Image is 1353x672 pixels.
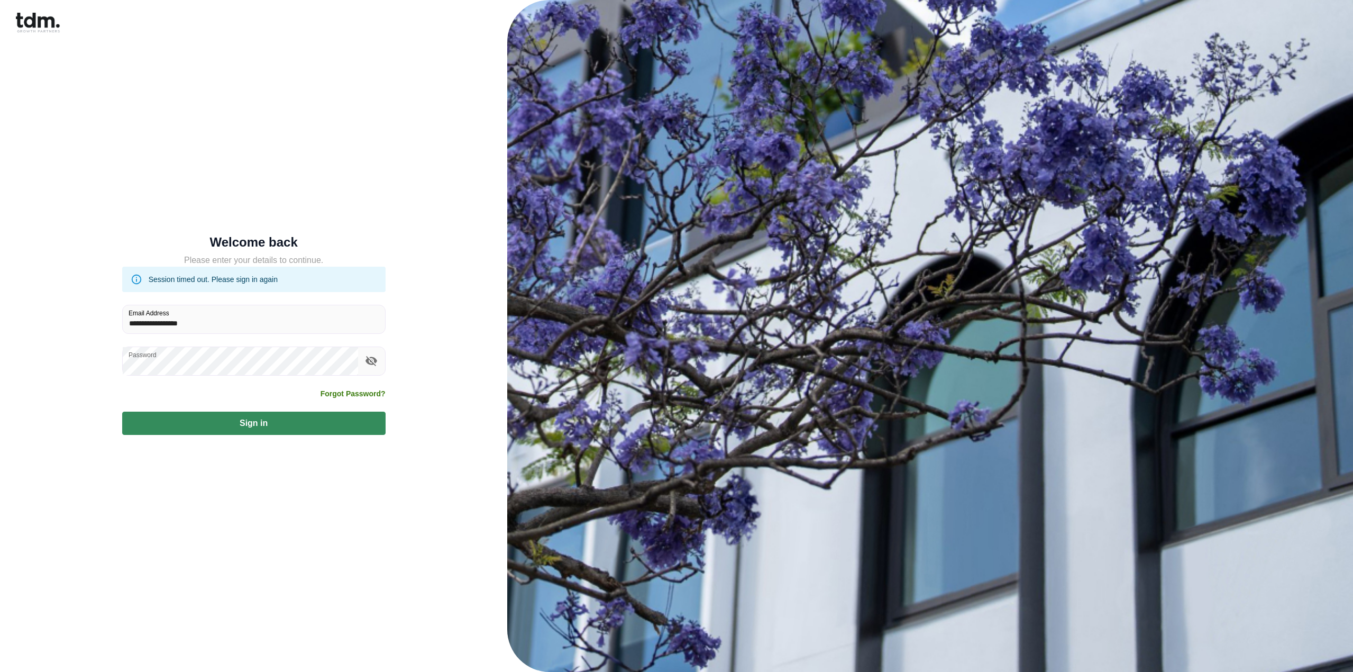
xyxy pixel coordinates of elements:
h5: Welcome back [122,237,386,248]
button: toggle password visibility [362,352,380,370]
h5: Please enter your details to continue. [122,254,386,267]
button: Sign in [122,412,386,435]
a: Forgot Password? [321,388,386,399]
label: Password [129,350,157,359]
label: Email Address [129,308,169,317]
div: Session timed out. Please sign in again [149,270,278,289]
